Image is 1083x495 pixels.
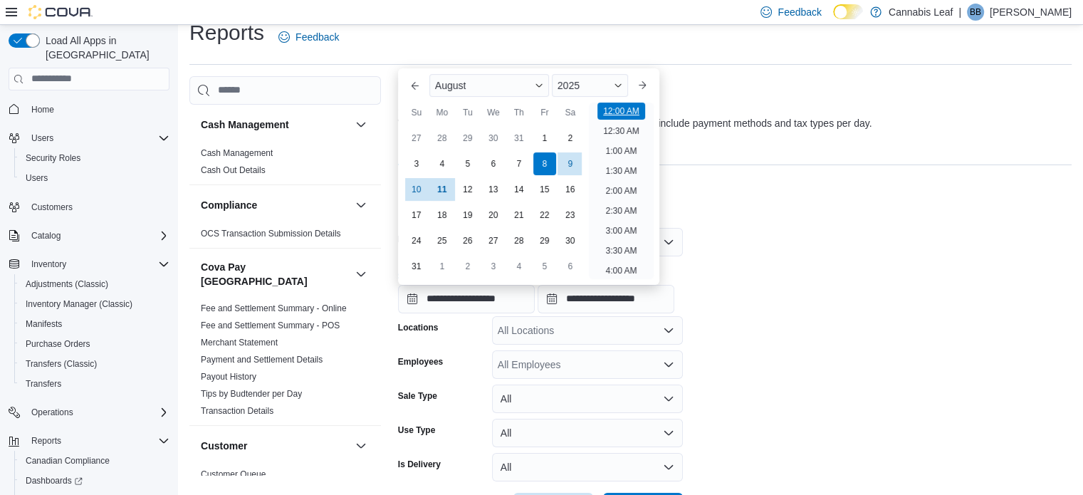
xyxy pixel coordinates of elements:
span: Tips by Budtender per Day [201,388,302,400]
input: Dark Mode [833,4,863,19]
span: Reports [31,435,61,447]
div: day-24 [405,229,428,252]
a: Fee and Settlement Summary - Online [201,303,347,313]
li: 3:00 AM [600,222,642,239]
div: day-29 [533,229,556,252]
div: day-25 [431,229,454,252]
div: day-1 [431,255,454,278]
li: 2:00 AM [600,182,642,199]
span: Operations [26,404,169,421]
span: BB [970,4,981,21]
span: Transfers (Classic) [26,358,97,370]
a: Adjustments (Classic) [20,276,114,293]
div: day-4 [431,152,454,175]
a: Merchant Statement [201,338,278,348]
span: Inventory Manager (Classic) [26,298,132,310]
li: 1:00 AM [600,142,642,160]
button: Security Roles [14,148,175,168]
div: Bobby Bassi [967,4,984,21]
button: All [492,419,683,447]
a: Transaction Details [201,406,273,416]
div: day-22 [533,204,556,226]
span: Dashboards [20,472,169,489]
div: day-19 [456,204,479,226]
button: Inventory Manager (Classic) [14,294,175,314]
button: Transfers [14,374,175,394]
div: day-10 [405,178,428,201]
p: Cannabis Leaf [889,4,953,21]
span: Customers [26,198,169,216]
a: Transfers (Classic) [20,355,103,372]
div: day-8 [533,152,556,175]
span: Cash Out Details [201,165,266,176]
li: 12:00 AM [597,103,645,120]
a: Transfers [20,375,67,392]
div: day-13 [482,178,505,201]
a: OCS Transaction Submission Details [201,229,341,239]
div: day-30 [559,229,582,252]
h3: Cash Management [201,118,289,132]
span: 2025 [558,80,580,91]
button: Home [3,99,175,120]
label: Sale Type [398,390,437,402]
div: day-18 [431,204,454,226]
div: day-6 [482,152,505,175]
li: 4:00 AM [600,262,642,279]
h1: Reports [189,19,264,47]
span: Payment and Settlement Details [201,354,323,365]
span: Transfers [26,378,61,390]
button: Previous Month [404,74,427,97]
span: Canadian Compliance [26,455,110,467]
input: Press the down key to open a popover containing a calendar. [538,285,674,313]
span: Users [26,130,169,147]
div: We [482,101,505,124]
div: day-27 [405,127,428,150]
a: Tips by Budtender per Day [201,389,302,399]
span: Load All Apps in [GEOGRAPHIC_DATA] [40,33,169,62]
div: day-7 [508,152,530,175]
label: Is Delivery [398,459,441,470]
a: Home [26,101,60,118]
button: Next month [631,74,654,97]
ul: Time [589,103,654,279]
p: [PERSON_NAME] [990,4,1072,21]
li: 1:30 AM [600,162,642,179]
div: day-16 [559,178,582,201]
span: Users [20,170,169,187]
span: Manifests [20,316,169,333]
div: day-31 [405,255,428,278]
input: Press the down key to enter a popover containing a calendar. Press the escape key to close the po... [398,285,535,313]
div: Tu [456,101,479,124]
span: Reports [26,432,169,449]
button: Compliance [201,198,350,212]
div: August, 2025 [404,125,583,279]
div: day-20 [482,204,505,226]
h3: Customer [201,439,247,453]
button: Cash Management [201,118,350,132]
button: Cash Management [352,116,370,133]
h3: Compliance [201,198,257,212]
a: Payment and Settlement Details [201,355,323,365]
button: Customer [201,439,350,453]
button: Reports [3,431,175,451]
span: Purchase Orders [20,335,169,353]
div: day-5 [456,152,479,175]
span: Customers [31,202,73,213]
a: Manifests [20,316,68,333]
div: day-4 [508,255,530,278]
div: day-2 [559,127,582,150]
div: Fr [533,101,556,124]
button: Inventory [26,256,72,273]
button: Open list of options [663,325,674,336]
button: Reports [26,432,67,449]
button: Open list of options [663,359,674,370]
a: Dashboards [20,472,88,489]
span: Dashboards [26,475,83,486]
div: Customer [189,466,381,489]
button: Customers [3,197,175,217]
span: Merchant Statement [201,337,278,348]
a: Cash Management [201,148,273,158]
a: Customer Queue [201,469,266,479]
span: Home [31,104,54,115]
button: Users [26,130,59,147]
